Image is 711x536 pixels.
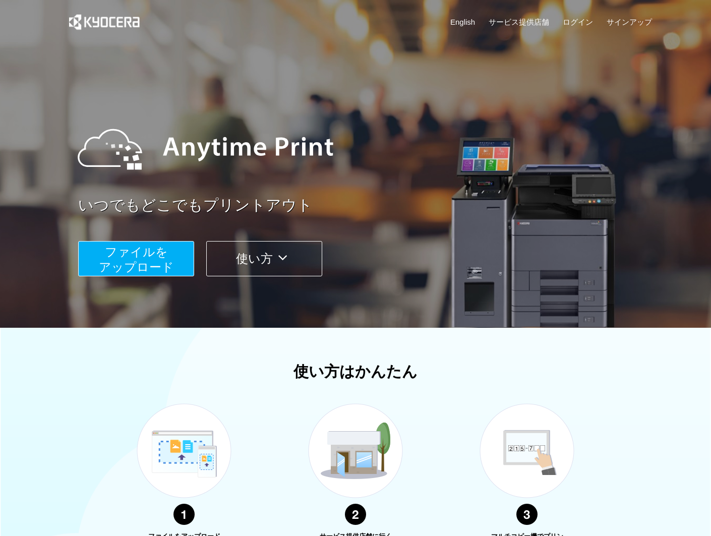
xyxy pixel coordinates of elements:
a: いつでもどこでもプリントアウト [78,195,658,216]
a: サービス提供店舗 [489,17,549,27]
button: ファイルを​​アップロード [78,241,194,276]
span: ファイルを ​​アップロード [99,245,174,274]
button: 使い方 [206,241,322,276]
a: ログイン [563,17,593,27]
a: サインアップ [607,17,652,27]
a: English [450,17,475,27]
